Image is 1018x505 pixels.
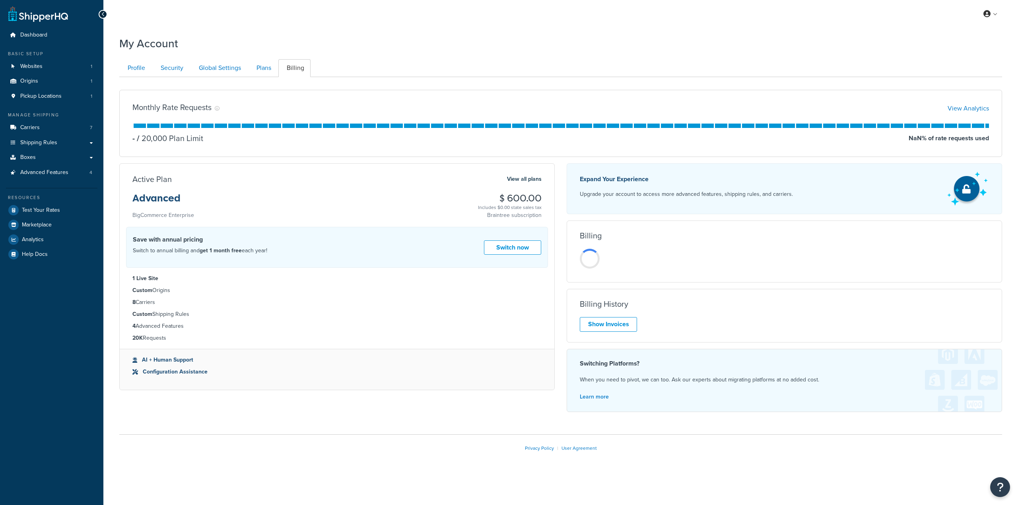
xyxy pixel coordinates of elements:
[132,322,542,331] li: Advanced Features
[137,132,140,144] span: /
[132,175,172,184] h3: Active Plan
[132,334,542,342] li: Requests
[132,310,152,318] strong: Custom
[6,218,97,232] a: Marketplace
[132,133,135,144] p: -
[990,477,1010,497] button: Open Resource Center
[580,317,637,332] a: Show Invoices
[6,28,97,43] a: Dashboard
[22,251,48,258] span: Help Docs
[6,74,97,89] li: Origins
[6,165,97,180] a: Advanced Features 4
[6,50,97,57] div: Basic Setup
[567,163,1002,214] a: Expand Your Experience Upgrade your account to access more advanced features, shipping rules, and...
[248,59,278,77] a: Plans
[91,93,92,100] span: 1
[91,78,92,85] span: 1
[200,246,242,255] strong: get 1 month free
[132,211,194,219] small: BigCommerce Enterprise
[6,59,97,74] li: Websites
[6,135,97,150] a: Shipping Rules
[561,445,597,452] a: User Agreement
[6,74,97,89] a: Origins 1
[278,59,311,77] a: Billing
[190,59,247,77] a: Global Settings
[6,232,97,247] a: Analytics
[580,359,989,368] h4: Switching Platforms?
[6,203,97,217] a: Test Your Rates
[20,93,62,100] span: Pickup Locations
[478,203,542,211] div: Includes $0.00 state sales tax
[20,78,38,85] span: Origins
[22,222,52,228] span: Marketplace
[580,375,989,385] p: When you need to pivot, we can too. Ask our experts about migrating platforms at no added cost.
[484,240,541,255] a: Switch now
[132,298,542,307] li: Carriers
[909,133,989,144] p: NaN % of rate requests used
[557,445,558,452] span: |
[6,89,97,104] li: Pickup Locations
[6,150,97,165] a: Boxes
[948,104,989,113] a: View Analytics
[135,133,203,144] p: 20,000 Plan Limit
[6,194,97,201] div: Resources
[132,356,542,364] li: AI + Human Support
[119,59,152,77] a: Profile
[20,32,47,39] span: Dashboard
[580,231,602,240] h3: Billing
[132,193,194,210] h3: Advanced
[20,63,43,70] span: Websites
[20,124,40,131] span: Carriers
[132,368,542,376] li: Configuration Assistance
[22,207,60,214] span: Test Your Rates
[152,59,190,77] a: Security
[119,36,178,51] h1: My Account
[478,211,542,219] p: Braintree subscription
[580,174,793,185] p: Expand Your Experience
[6,247,97,261] a: Help Docs
[525,445,554,452] a: Privacy Policy
[91,63,92,70] span: 1
[132,298,136,306] strong: 8
[6,120,97,135] li: Carriers
[132,286,542,295] li: Origins
[20,169,68,176] span: Advanced Features
[6,165,97,180] li: Advanced Features
[8,6,68,22] a: ShipperHQ Home
[133,246,267,256] p: Switch to annual billing and each year!
[507,174,542,184] a: View all plans
[580,189,793,200] p: Upgrade your account to access more advanced features, shipping rules, and carriers.
[6,59,97,74] a: Websites 1
[6,120,97,135] a: Carriers 7
[132,274,158,282] strong: 1 Live Site
[22,236,44,243] span: Analytics
[20,154,36,161] span: Boxes
[133,235,267,244] h4: Save with annual pricing
[132,334,143,342] strong: 20K
[132,310,542,319] li: Shipping Rules
[580,300,628,308] h3: Billing History
[132,286,152,294] strong: Custom
[90,124,92,131] span: 7
[580,393,609,401] a: Learn more
[89,169,92,176] span: 4
[20,139,57,146] span: Shipping Rules
[132,103,212,112] h3: Monthly Rate Requests
[6,112,97,118] div: Manage Shipping
[478,193,542,203] h3: $ 600.00
[132,322,136,330] strong: 4
[6,89,97,104] a: Pickup Locations 1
